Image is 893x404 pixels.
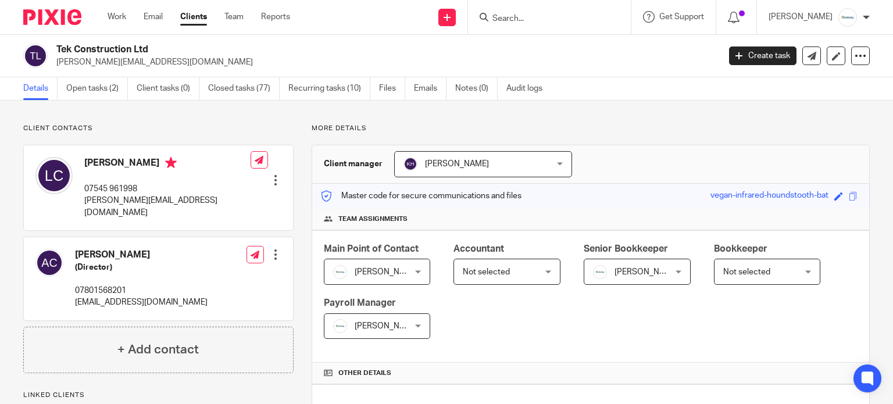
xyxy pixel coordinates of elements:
p: [EMAIL_ADDRESS][DOMAIN_NAME] [75,296,208,308]
img: Infinity%20Logo%20with%20Whitespace%20.png [593,265,607,279]
h4: [PERSON_NAME] [84,157,251,171]
span: [PERSON_NAME] [355,322,419,330]
img: svg%3E [35,249,63,277]
span: Not selected [723,268,770,276]
span: Bookkeeper [714,244,767,253]
a: Files [379,77,405,100]
a: Work [108,11,126,23]
p: Client contacts [23,124,294,133]
p: [PERSON_NAME][EMAIL_ADDRESS][DOMAIN_NAME] [56,56,712,68]
a: Notes (0) [455,77,498,100]
a: Details [23,77,58,100]
a: Audit logs [506,77,551,100]
span: Not selected [463,268,510,276]
a: Client tasks (0) [137,77,199,100]
span: Main Point of Contact [324,244,419,253]
a: Team [224,11,244,23]
h5: (Director) [75,262,208,273]
div: vegan-infrared-houndstooth-bat [710,190,828,203]
a: Clients [180,11,207,23]
a: Reports [261,11,290,23]
span: [PERSON_NAME] [615,268,678,276]
p: Linked clients [23,391,294,400]
a: Recurring tasks (10) [288,77,370,100]
span: Accountant [453,244,504,253]
h4: [PERSON_NAME] [75,249,208,261]
a: Email [144,11,163,23]
input: Search [491,14,596,24]
span: [PERSON_NAME] [425,160,489,168]
a: Closed tasks (77) [208,77,280,100]
img: svg%3E [23,44,48,68]
span: Get Support [659,13,704,21]
span: Payroll Manager [324,298,396,308]
a: Open tasks (2) [66,77,128,100]
span: Senior Bookkeeper [584,244,668,253]
p: [PERSON_NAME] [769,11,833,23]
p: 07545 961998 [84,183,251,195]
span: Other details [338,369,391,378]
h2: Tek Construction Ltd [56,44,581,56]
i: Primary [165,157,177,169]
h4: + Add contact [117,341,199,359]
p: More details [312,124,870,133]
p: 07801568201 [75,285,208,296]
img: Pixie [23,9,81,25]
span: Team assignments [338,214,408,224]
h3: Client manager [324,158,383,170]
img: Infinity%20Logo%20with%20Whitespace%20.png [333,319,347,333]
p: [PERSON_NAME][EMAIL_ADDRESS][DOMAIN_NAME] [84,195,251,219]
img: Infinity%20Logo%20with%20Whitespace%20.png [333,265,347,279]
img: svg%3E [403,157,417,171]
img: Infinity%20Logo%20with%20Whitespace%20.png [838,8,857,27]
a: Create task [729,47,796,65]
img: svg%3E [35,157,73,194]
span: [PERSON_NAME] [355,268,419,276]
p: Master code for secure communications and files [321,190,521,202]
a: Emails [414,77,446,100]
